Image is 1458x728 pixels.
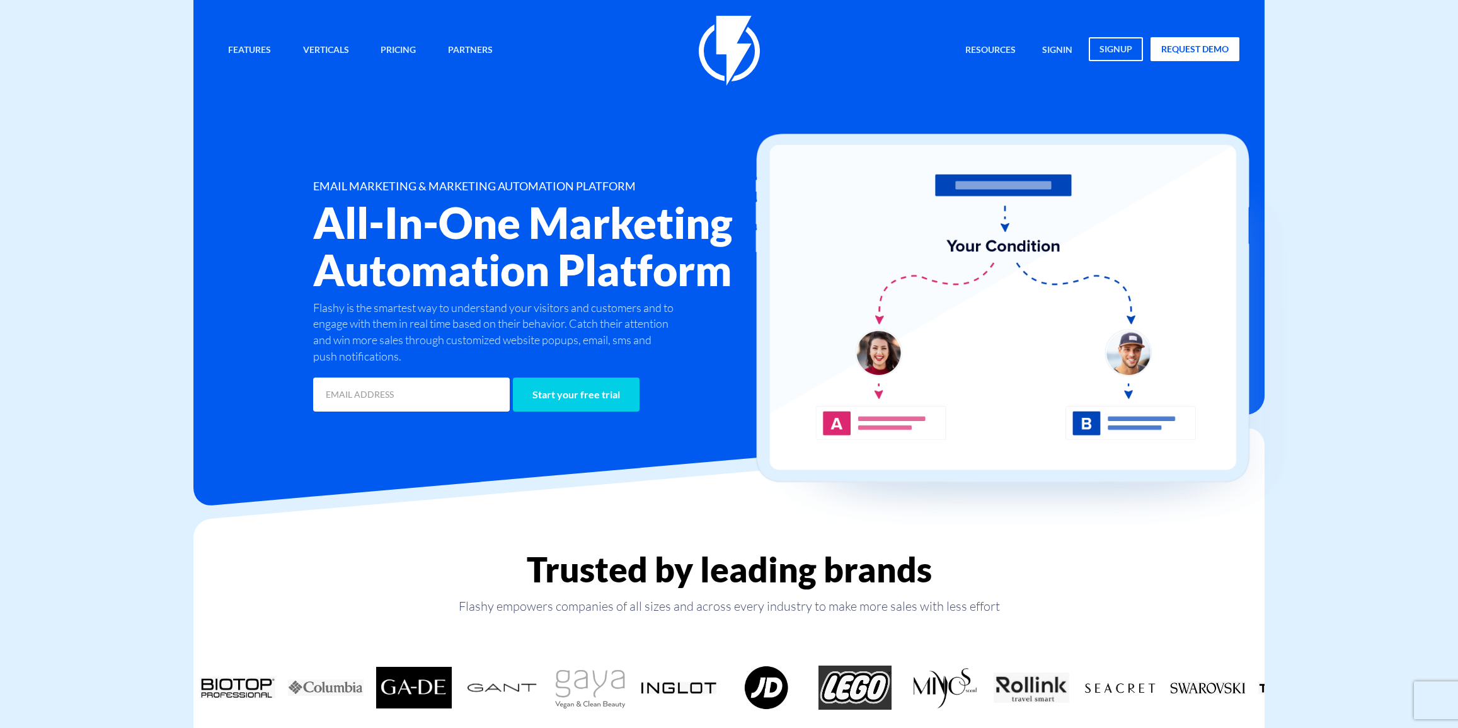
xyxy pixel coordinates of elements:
[956,37,1025,64] a: Resources
[546,666,634,710] div: 6 / 18
[513,378,640,412] input: Start your free trial
[1033,37,1082,64] a: signin
[1151,37,1239,61] a: request demo
[987,666,1076,710] div: 11 / 18
[458,666,546,710] div: 5 / 18
[193,598,1265,615] p: Flashy empowers companies of all sizes and across every industry to make more sales with less effort
[1089,37,1143,61] a: signup
[1252,666,1340,710] div: 14 / 18
[193,666,282,710] div: 2 / 18
[899,666,987,710] div: 10 / 18
[294,37,359,64] a: Verticals
[370,666,458,710] div: 4 / 18
[634,666,723,710] div: 7 / 18
[219,37,280,64] a: Features
[811,666,899,710] div: 9 / 18
[313,300,677,365] p: Flashy is the smartest way to understand your visitors and customers and to engage with them in r...
[282,666,370,710] div: 3 / 18
[313,180,805,193] h1: EMAIL MARKETING & MARKETING AUTOMATION PLATFORM
[723,666,811,710] div: 8 / 18
[1164,666,1252,710] div: 13 / 18
[371,37,425,64] a: Pricing
[1076,666,1164,710] div: 12 / 18
[313,378,510,412] input: EMAIL ADDRESS
[313,199,805,294] h2: All-In-One Marketing Automation Platform
[439,37,502,64] a: Partners
[193,550,1265,589] h2: Trusted by leading brands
